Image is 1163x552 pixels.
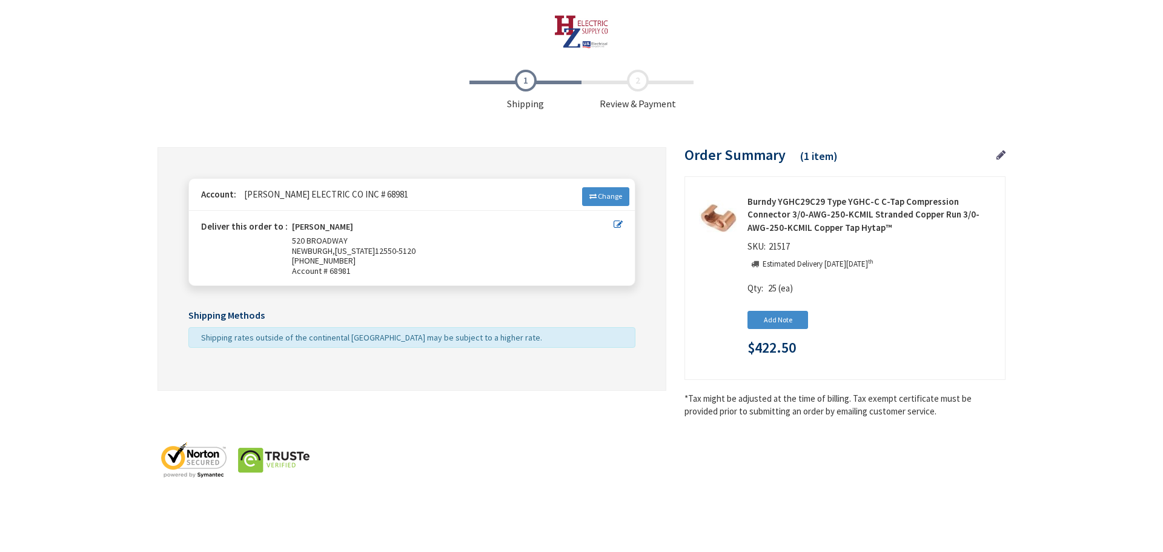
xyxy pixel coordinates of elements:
[238,188,408,200] span: [PERSON_NAME] ELECTRIC CO INC # 68981
[157,442,230,478] img: norton-seal.png
[201,188,236,200] strong: Account:
[778,282,793,294] span: (ea)
[581,70,694,111] span: Review & Payment
[800,149,838,163] span: (1 item)
[469,70,581,111] span: Shipping
[237,442,310,478] img: truste-seal.png
[768,282,777,294] span: 25
[292,245,335,256] span: NEWBURGH,
[699,200,737,238] img: Burndy YGHC29C29 Type YGHC-C C-Tap Compression Connector 3/0-AWG-250-KCMIL Stranded Copper Run 3/...
[747,240,793,257] div: SKU:
[747,195,996,234] strong: Burndy YGHC29C29 Type YGHC-C C-Tap Compression Connector 3/0-AWG-250-KCMIL Stranded Copper Run 3/...
[201,221,288,232] strong: Deliver this order to :
[188,310,635,321] h5: Shipping Methods
[684,392,1006,418] : *Tax might be adjusted at the time of billing. Tax exempt certificate must be provided prior to s...
[766,241,793,252] span: 21517
[554,15,609,48] img: HZ Electric Supply
[292,255,356,266] span: [PHONE_NUMBER]
[1045,519,1127,549] iframe: Opens a widget where you can find more information
[292,222,353,236] strong: [PERSON_NAME]
[375,245,416,256] span: 12550-5120
[292,235,348,246] span: 520 BROADWAY
[747,282,761,294] span: Qty
[763,259,873,270] p: Estimated Delivery [DATE][DATE]
[598,191,622,201] span: Change
[335,245,375,256] span: [US_STATE]
[868,258,873,265] sup: th
[292,266,614,276] span: Account # 68981
[201,332,542,343] span: Shipping rates outside of the continental [GEOGRAPHIC_DATA] may be subject to a higher rate.
[747,340,796,356] span: $422.50
[684,145,786,164] span: Order Summary
[582,187,629,205] a: Change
